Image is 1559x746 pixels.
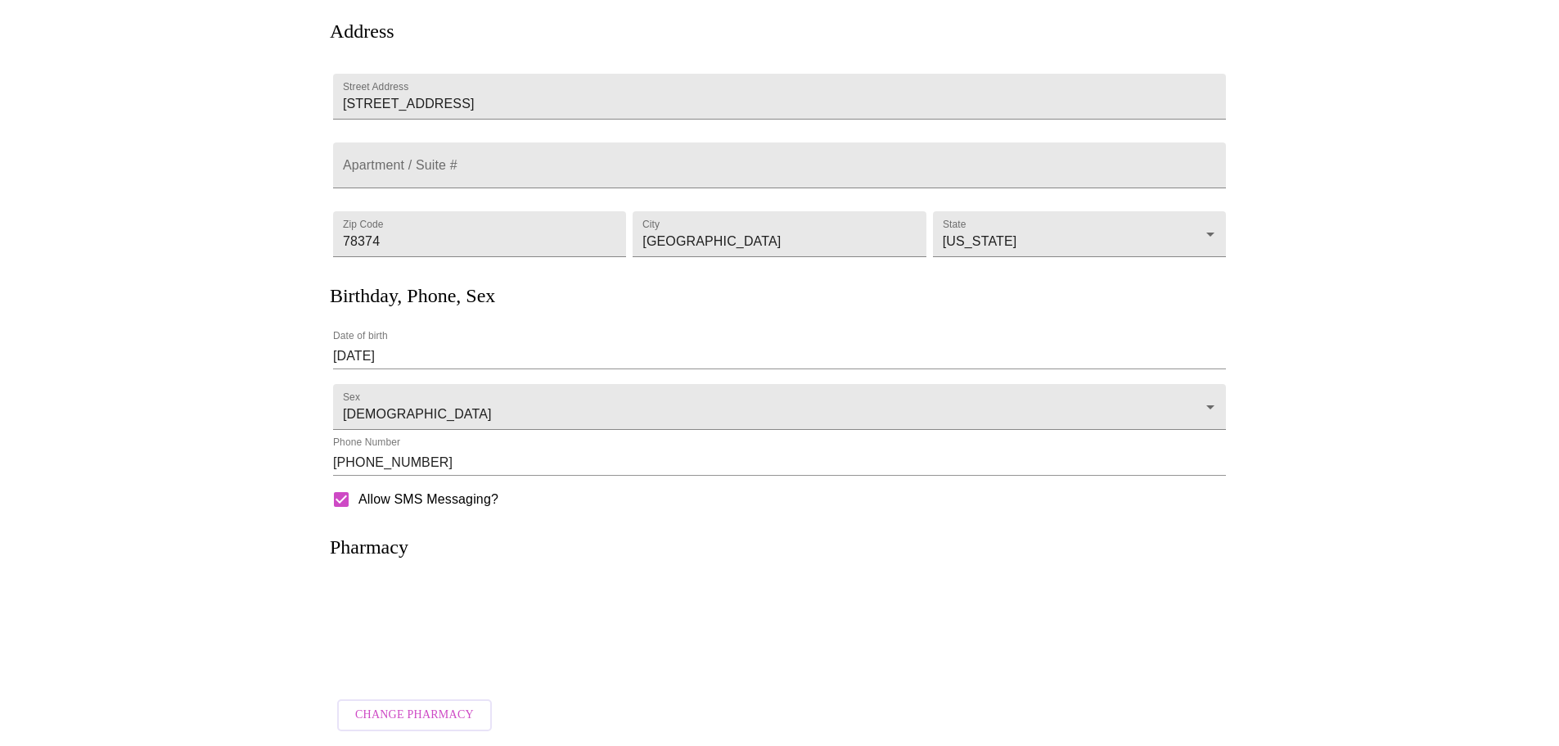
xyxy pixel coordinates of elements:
[333,384,1226,430] div: [DEMOGRAPHIC_DATA]
[358,490,498,509] span: Allow SMS Messaging?
[330,285,495,307] h3: Birthday, Phone, Sex
[337,699,492,731] button: Change Pharmacy
[330,20,394,43] h3: Address
[933,211,1226,257] div: [US_STATE]
[333,332,388,341] label: Date of birth
[333,438,400,448] label: Phone Number
[330,536,408,558] h3: Pharmacy
[355,705,474,726] span: Change Pharmacy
